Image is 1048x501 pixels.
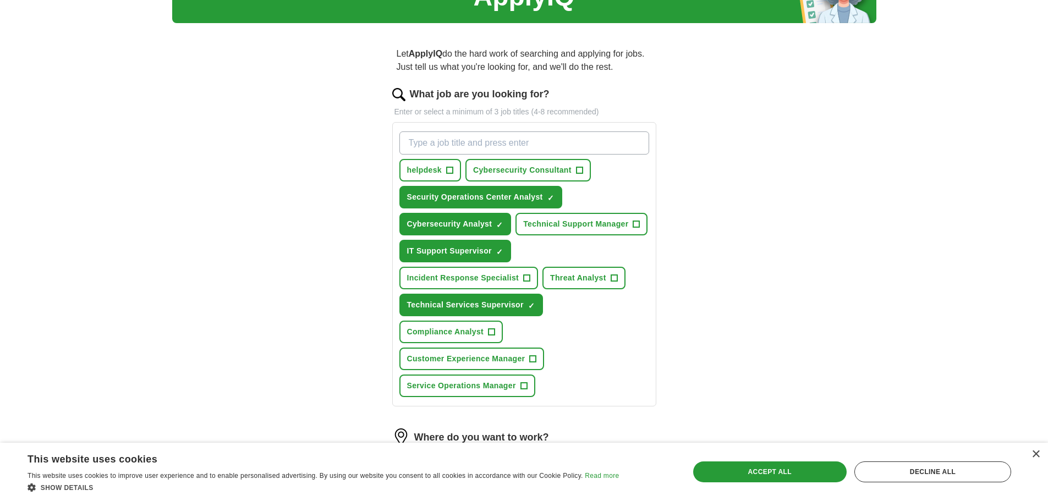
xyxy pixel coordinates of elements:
[407,380,516,392] span: Service Operations Manager
[407,353,525,365] span: Customer Experience Manager
[28,472,583,480] span: This website uses cookies to improve user experience and to enable personalised advertising. By u...
[41,484,94,492] span: Show details
[399,240,511,262] button: IT Support Supervisor✓
[496,221,503,229] span: ✓
[515,213,648,235] button: Technical Support Manager
[28,449,591,466] div: This website uses cookies
[399,375,535,397] button: Service Operations Manager
[1031,450,1040,459] div: Close
[414,430,549,445] label: Where do you want to work?
[407,191,543,203] span: Security Operations Center Analyst
[473,164,572,176] span: Cybersecurity Consultant
[528,301,535,310] span: ✓
[399,131,649,155] input: Type a job title and press enter
[407,326,484,338] span: Compliance Analyst
[407,299,524,311] span: Technical Services Supervisor
[392,43,656,78] p: Let do the hard work of searching and applying for jobs. Just tell us what you're looking for, an...
[399,348,545,370] button: Customer Experience Manager
[585,472,619,480] a: Read more, opens a new window
[392,428,410,446] img: location.png
[496,247,503,256] span: ✓
[547,194,554,202] span: ✓
[399,159,462,181] button: helpdesk
[399,294,543,316] button: Technical Services Supervisor✓
[409,49,442,58] strong: ApplyIQ
[407,272,519,284] span: Incident Response Specialist
[399,321,503,343] button: Compliance Analyst
[392,106,656,118] p: Enter or select a minimum of 3 job titles (4-8 recommended)
[399,186,562,208] button: Security Operations Center Analyst✓
[28,482,619,493] div: Show details
[465,159,591,181] button: Cybersecurity Consultant
[399,213,512,235] button: Cybersecurity Analyst✓
[523,218,628,230] span: Technical Support Manager
[399,267,539,289] button: Incident Response Specialist
[407,218,492,230] span: Cybersecurity Analyst
[550,272,606,284] span: Threat Analyst
[407,164,442,176] span: helpdesk
[410,87,550,102] label: What job are you looking for?
[392,88,405,101] img: search.png
[542,267,625,289] button: Threat Analyst
[407,245,492,257] span: IT Support Supervisor
[854,461,1011,482] div: Decline all
[693,461,847,482] div: Accept all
